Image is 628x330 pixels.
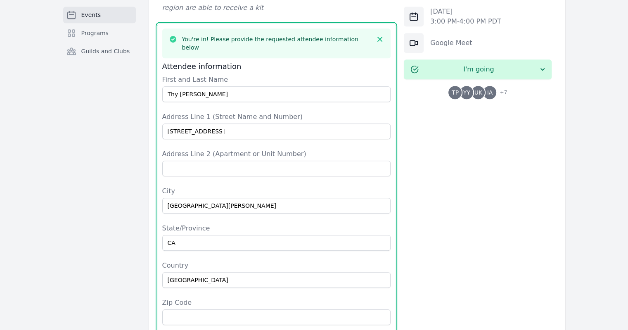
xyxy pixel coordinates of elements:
label: Zip Code [162,298,391,308]
a: Guilds and Clubs [63,43,136,59]
h3: You're in! Please provide the requested attendee information below [182,35,371,52]
a: Google Meet [430,39,472,47]
a: Events [63,7,136,23]
span: UK [474,90,482,95]
p: [DATE] [430,7,501,17]
span: YY [463,90,470,95]
nav: Sidebar [63,7,136,73]
span: IA [487,90,493,95]
a: Programs [63,25,136,41]
span: I'm going [419,64,538,74]
span: Guilds and Clubs [81,47,130,55]
label: Country [162,261,391,271]
button: I'm going [404,59,552,79]
span: + 7 [495,88,507,99]
label: State/Province [162,223,391,233]
span: TP [452,90,459,95]
label: Address Line 1 (Street Name and Number) [162,112,391,122]
label: First and Last Name [162,75,391,85]
label: City [162,186,391,196]
label: Address Line 2 (Apartment or Unit Number) [162,149,391,159]
h3: Attendee information [162,62,391,71]
span: Programs [81,29,109,37]
span: Events [81,11,101,19]
p: 3:00 PM - 4:00 PM PDT [430,17,501,26]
